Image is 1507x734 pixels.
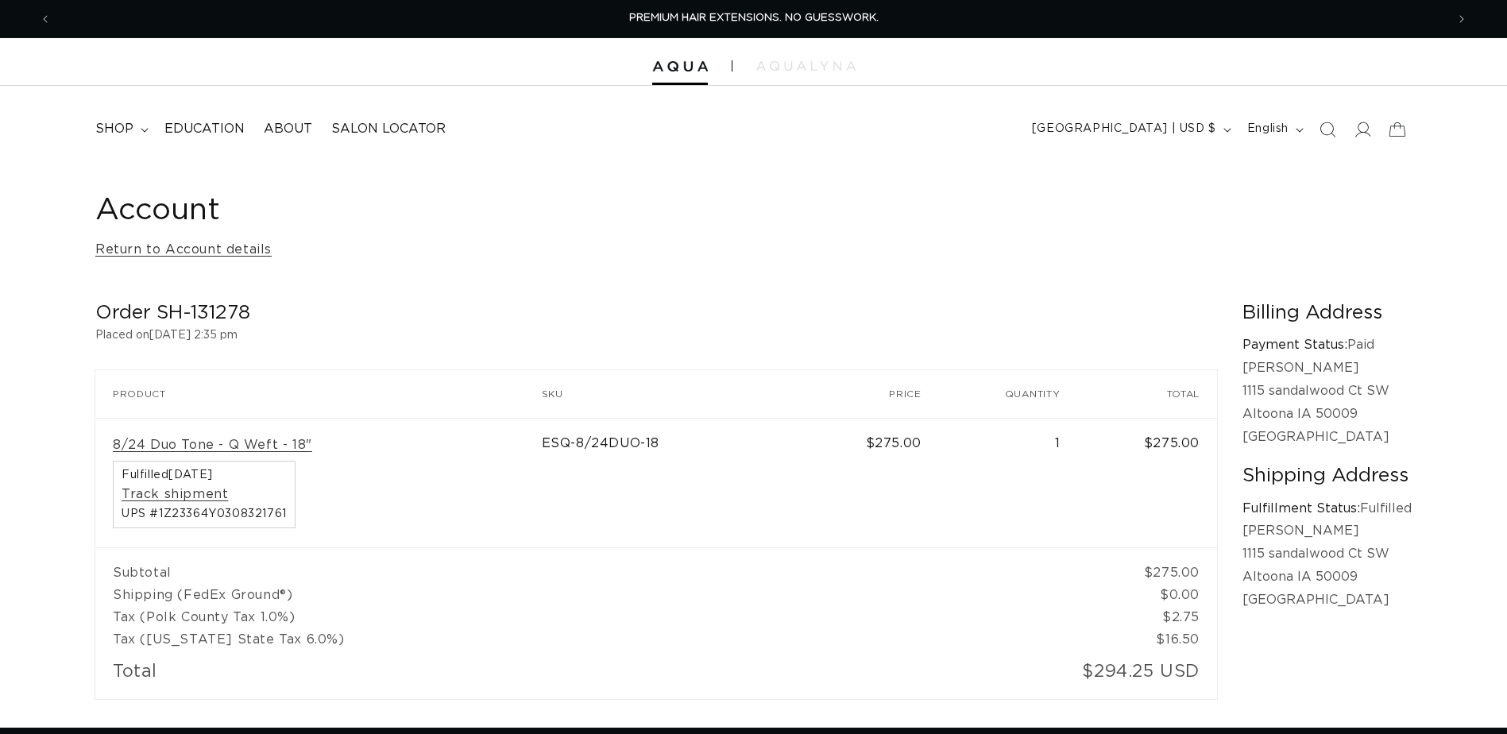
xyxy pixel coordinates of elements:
[168,469,213,481] time: [DATE]
[95,326,1217,346] p: Placed on
[155,111,254,147] a: Education
[1077,547,1217,584] td: $275.00
[1242,301,1412,326] h2: Billing Address
[1242,334,1412,357] p: Paid
[1238,114,1310,145] button: English
[95,370,542,418] th: Product
[95,606,1077,628] td: Tax (Polk County Tax 1.0%)
[331,121,446,137] span: Salon Locator
[1077,606,1217,628] td: $2.75
[95,301,1217,326] h2: Order SH-131278
[28,4,63,34] button: Previous announcement
[113,437,312,454] a: 8/24 Duo Tone - Q Weft - 18"
[756,61,856,71] img: aqualyna.com
[1242,520,1412,611] p: [PERSON_NAME] 1115 sandalwood Ct SW Altoona IA 50009 [GEOGRAPHIC_DATA]
[1242,357,1412,448] p: [PERSON_NAME] 1115 sandalwood Ct SW Altoona IA 50009 [GEOGRAPHIC_DATA]
[1242,502,1360,515] strong: Fulfillment Status:
[122,508,287,520] span: UPS #1Z23364Y0308321761
[1077,584,1217,606] td: $0.00
[164,121,245,137] span: Education
[1022,114,1238,145] button: [GEOGRAPHIC_DATA] | USD $
[939,651,1217,699] td: $294.25 USD
[542,370,800,418] th: SKU
[95,628,1077,651] td: Tax ([US_STATE] State Tax 6.0%)
[652,61,708,72] img: Aqua Hair Extensions
[95,547,1077,584] td: Subtotal
[1242,464,1412,489] h2: Shipping Address
[629,13,879,23] span: PREMIUM HAIR EXTENSIONS. NO GUESSWORK.
[1077,418,1217,548] td: $275.00
[95,121,133,137] span: shop
[1444,4,1479,34] button: Next announcement
[95,651,939,699] td: Total
[866,437,922,450] span: $275.00
[86,111,155,147] summary: shop
[149,330,238,341] time: [DATE] 2:35 pm
[799,370,939,418] th: Price
[1242,497,1412,520] p: Fulfilled
[95,584,1077,606] td: Shipping (FedEx Ground®)
[322,111,455,147] a: Salon Locator
[95,191,1412,230] h1: Account
[1242,338,1347,351] strong: Payment Status:
[939,418,1078,548] td: 1
[1077,370,1217,418] th: Total
[264,121,312,137] span: About
[122,486,228,503] a: Track shipment
[1310,112,1345,147] summary: Search
[254,111,322,147] a: About
[1077,628,1217,651] td: $16.50
[1032,121,1216,137] span: [GEOGRAPHIC_DATA] | USD $
[95,238,272,261] a: Return to Account details
[1247,121,1289,137] span: English
[939,370,1078,418] th: Quantity
[122,469,287,481] span: Fulfilled
[542,418,800,548] td: ESQ-8/24DUO-18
